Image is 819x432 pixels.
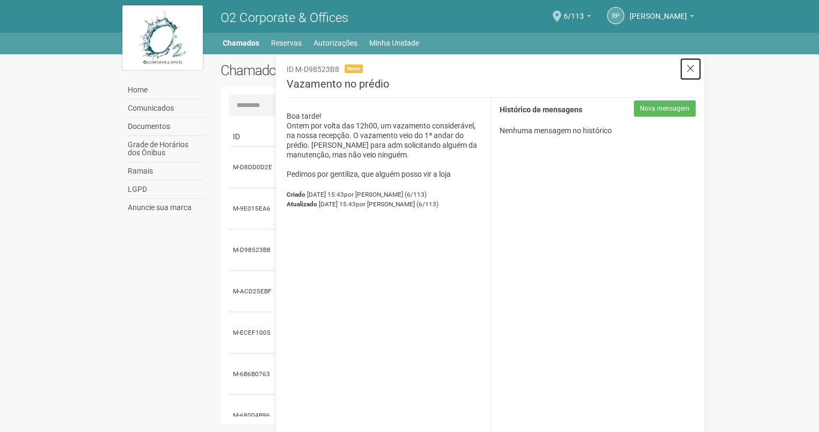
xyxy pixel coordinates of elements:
[229,271,277,312] td: M-ACD25EBF
[223,35,259,51] a: Chamados
[344,191,427,198] span: por [PERSON_NAME] (6/113)
[229,312,277,354] td: M-ECEF1005
[122,5,203,70] img: logo.jpg
[125,181,204,199] a: LGPD
[287,65,339,74] span: ID M-D98523B8
[630,2,687,20] span: Rossana Pugliese
[307,191,427,198] span: [DATE] 15:43
[630,13,694,22] a: [PERSON_NAME]
[125,199,204,217] a: Anuncie sua marca
[125,162,204,181] a: Ramais
[271,35,302,51] a: Reservas
[125,118,204,136] a: Documentos
[125,81,204,99] a: Home
[287,78,696,98] h3: Vazamento no prédio
[221,62,409,78] h2: Chamados
[229,147,277,188] td: M-D8DD0D2E
[287,111,483,179] p: Boa tarde! Ontem por volta das 12h00, um vazamento considerável, na nossa recepção. O vazamento v...
[634,100,696,117] button: Nova mensagem
[564,2,584,20] span: 6/113
[356,200,438,208] span: por [PERSON_NAME] (6/113)
[125,99,204,118] a: Comunicados
[229,354,277,395] td: M-6B6B0763
[607,7,624,24] a: RP
[221,10,348,25] span: O2 Corporate & Offices
[229,229,277,271] td: M-D98523B8
[287,200,317,208] strong: Atualizado
[229,188,277,229] td: M-9E015EA6
[499,106,582,114] strong: Histórico de mensagens
[287,191,305,198] strong: Criado
[125,136,204,162] a: Grade de Horários dos Ônibus
[369,35,419,51] a: Minha Unidade
[499,126,696,135] p: Nenhuma mensagem no histórico
[345,64,363,73] span: Novo
[319,200,438,208] span: [DATE] 15:43
[564,13,591,22] a: 6/113
[313,35,357,51] a: Autorizações
[229,127,277,147] td: ID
